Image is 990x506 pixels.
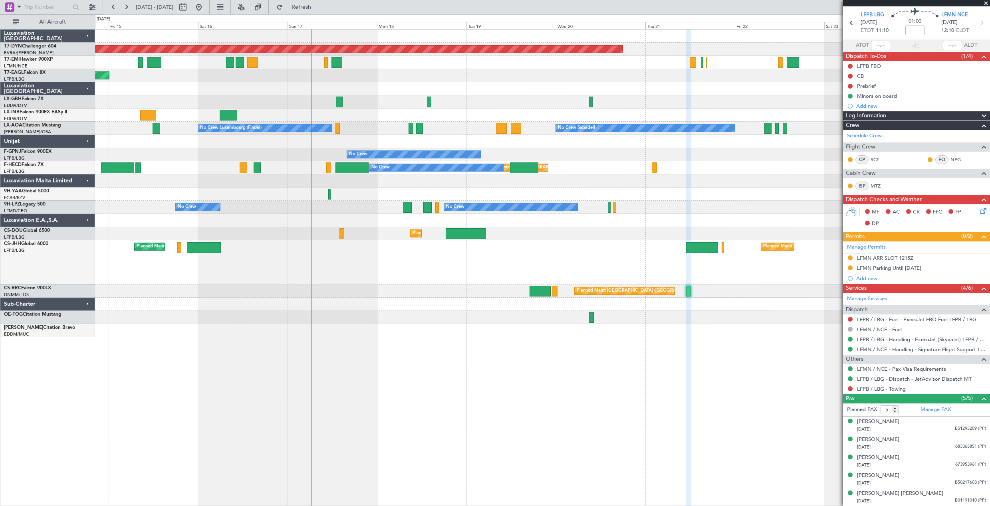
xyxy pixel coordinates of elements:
[857,83,876,89] div: Prebrief
[857,346,986,353] a: LFMN / NCE - Handling - Signature Flight Support LFMN / NCE
[4,149,21,154] span: F-GPNJ
[9,16,87,28] button: All Aircraft
[4,155,25,161] a: LFPB/LBG
[4,110,67,115] a: LX-INBFalcon 900EX EASy II
[871,182,889,190] a: MTZ
[4,168,25,174] a: LFPB/LBG
[349,148,367,160] div: No Crew
[955,443,986,450] span: 683365851 (PP)
[846,305,868,314] span: Dispatch
[273,1,321,14] button: Refresh
[4,189,22,194] span: 9H-YAA
[4,228,50,233] a: CS-DOUGlobal 6500
[466,22,556,29] div: Tue 19
[855,182,869,190] div: ISP
[961,284,973,292] span: (4/6)
[857,376,972,382] a: LFPB / LBG - Dispatch - JetAdvisor Dispatch MT
[198,22,288,29] div: Sat 16
[446,201,464,213] div: No Crew
[763,241,889,253] div: Planned Maint [GEOGRAPHIC_DATA] ([GEOGRAPHIC_DATA])
[377,22,466,29] div: Mon 18
[4,123,22,128] span: LX-AOA
[846,111,886,121] span: Leg Information
[857,418,899,426] div: [PERSON_NAME]
[4,110,20,115] span: LX-INB
[109,22,198,29] div: Fri 15
[4,162,44,167] a: F-HECDFalcon 7X
[4,149,52,154] a: F-GPNJFalcon 900EX
[735,22,824,29] div: Fri 22
[876,27,889,35] span: 11:10
[4,234,25,240] a: LFPB/LBG
[861,11,884,19] span: LFPB LBG
[4,241,48,246] a: CS-JHHGlobal 6000
[955,461,986,468] span: 673953961 (PP)
[824,22,914,29] div: Sat 23
[846,52,886,61] span: Dispatch To-Dos
[4,57,53,62] a: T7-EMIHawker 900XP
[4,70,46,75] a: T7-EAGLFalcon 8X
[857,73,864,79] div: CB
[847,295,887,303] a: Manage Services
[857,63,881,69] div: LFPB FBO
[4,44,56,49] a: T7-DYNChallenger 604
[4,44,22,49] span: T7-DYN
[955,479,986,486] span: B50217603 (PP)
[4,228,23,233] span: CS-DOU
[871,41,890,50] input: --:--
[913,208,920,216] span: CR
[857,490,943,498] div: [PERSON_NAME] [PERSON_NAME]
[933,208,942,216] span: FFC
[857,462,871,468] span: [DATE]
[371,162,390,174] div: No Crew
[4,116,28,122] a: EDLW/DTM
[4,97,44,101] a: LX-GBHFalcon 7X
[961,52,973,60] span: (1/4)
[872,220,879,228] span: DP
[893,208,900,216] span: AC
[857,426,871,432] span: [DATE]
[4,97,22,101] span: LX-GBH
[921,406,951,414] a: Manage PAX
[857,93,897,99] div: Minors on board
[857,255,913,261] div: LFMN ARR SLOT 1215Z
[4,63,28,69] a: LFMN/NCE
[871,156,889,163] a: SCF
[178,201,196,213] div: No Crew
[4,103,28,109] a: EDLW/DTM
[4,292,29,298] a: DNMM/LOS
[4,241,21,246] span: CS-JHH
[200,122,262,134] div: No Crew Luxembourg (Findel)
[857,326,902,333] a: LFMN / NCE - Fuel
[24,1,70,13] input: Trip Number
[857,444,871,450] span: [DATE]
[857,436,899,444] div: [PERSON_NAME]
[846,142,875,152] span: Flight Crew
[955,425,986,432] span: B51295209 (PP)
[4,312,23,317] span: OE-FOG
[137,241,262,253] div: Planned Maint [GEOGRAPHIC_DATA] ([GEOGRAPHIC_DATA])
[4,312,62,317] a: OE-FOGCitation Mustang
[847,132,882,140] a: Schedule Crew
[872,208,879,216] span: MF
[4,57,20,62] span: T7-EMI
[857,498,871,504] span: [DATE]
[961,394,973,402] span: (5/5)
[855,155,869,164] div: CP
[4,195,25,201] a: FCBB/BZV
[4,208,27,214] a: LFMD/CEQ
[935,155,948,164] div: FO
[288,22,377,29] div: Sun 17
[857,336,986,343] a: LFPB / LBG - Handling - ExecuJet (Skyvalet) LFPB / LBG
[4,189,49,194] a: 9H-YAAGlobal 5000
[4,325,75,330] a: [PERSON_NAME]Citation Bravo
[413,227,538,239] div: Planned Maint [GEOGRAPHIC_DATA] ([GEOGRAPHIC_DATA])
[577,285,702,297] div: Planned Maint [GEOGRAPHIC_DATA] ([GEOGRAPHIC_DATA])
[964,42,977,49] span: ALDT
[857,480,871,486] span: [DATE]
[955,497,986,504] span: B01191010 (PP)
[941,19,958,27] span: [DATE]
[941,11,968,19] span: LFMN NCE
[21,19,84,25] span: All Aircraft
[4,202,20,207] span: 9H-LPZ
